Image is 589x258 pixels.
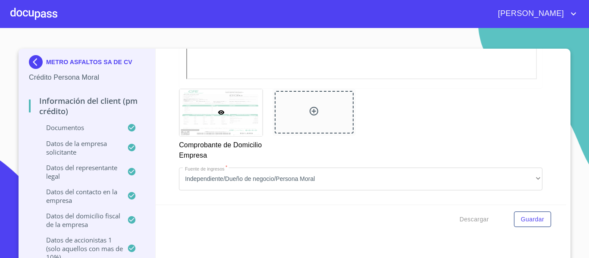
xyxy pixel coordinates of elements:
button: account of current user [492,7,579,21]
div: Independiente/Dueño de negocio/Persona Moral [179,168,542,191]
p: Datos del domicilio fiscal de la empresa [29,211,127,229]
p: Información del Client (PM crédito) [29,96,145,116]
p: Crédito Persona Moral [29,72,145,83]
button: Guardar [514,211,551,227]
img: Docupass spot blue [29,55,46,69]
div: METRO ASFALTOS SA DE CV [29,55,145,72]
span: Descargar [460,214,489,225]
p: Datos del representante legal [29,163,127,180]
p: Comprobante de Ingresos mes 1 [179,202,281,213]
span: [PERSON_NAME] [492,7,568,21]
span: Guardar [521,214,544,225]
p: Documentos [29,123,127,132]
p: Datos del contacto en la empresa [29,187,127,205]
p: METRO ASFALTOS SA DE CV [46,59,132,65]
button: Descargar [456,211,492,227]
p: Comprobante de Domicilio Empresa [179,137,262,161]
p: Datos de la empresa solicitante [29,139,127,156]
